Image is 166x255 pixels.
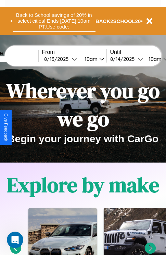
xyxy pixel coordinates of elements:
[7,171,159,199] h1: Explore by make
[42,49,106,55] label: From
[145,56,163,62] div: 10am
[13,10,95,32] button: Back to School savings of 20% in select cities! Ends [DATE] 10am PT.Use code:
[42,55,79,63] button: 8/13/2025
[44,56,72,62] div: 8 / 13 / 2025
[7,232,23,248] iframe: Intercom live chat
[3,113,8,141] div: Give Feedback
[79,55,106,63] button: 10am
[81,56,99,62] div: 10am
[95,18,141,24] b: BACK2SCHOOL20
[110,56,138,62] div: 8 / 14 / 2025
